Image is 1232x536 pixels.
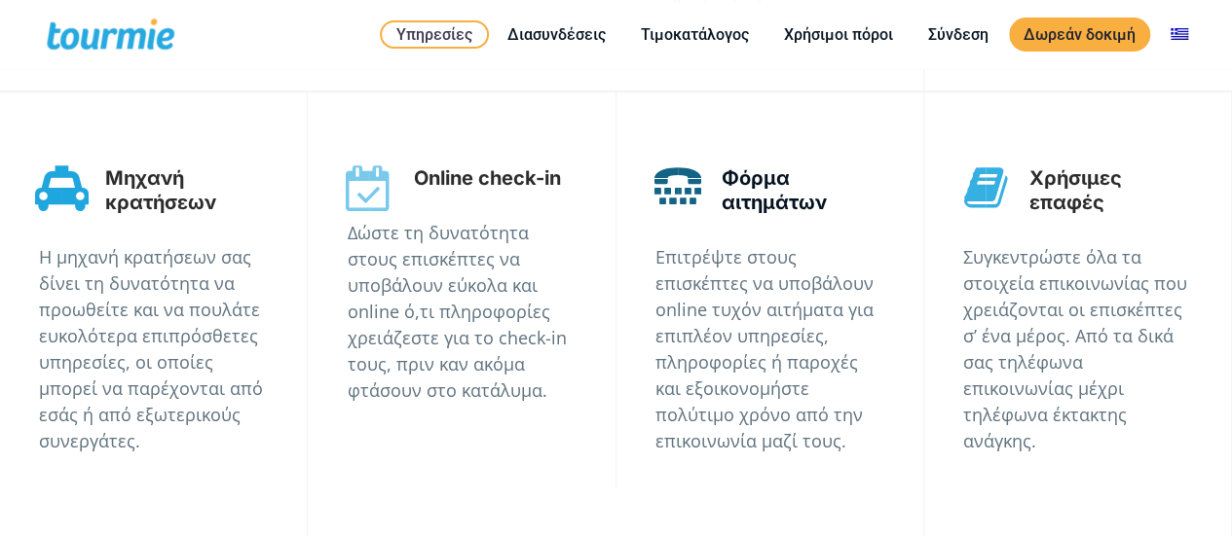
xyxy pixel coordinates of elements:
p: Συγκεντρώστε όλα τα στοιχεία επικοινωνίας που χρειάζονται οι επισκέπτες σ’ ένα μέρος. Από τα δικά... [963,244,1192,454]
a: Υπηρεσίες [380,20,489,49]
a: Δωρεάν δοκιμή [1009,18,1150,52]
span:  [15,165,108,212]
a: Διασυνδέσεις [493,22,620,47]
span:  [939,165,1032,212]
span: Χρήσιμες επαφές [1029,166,1122,214]
a: Τιμοκατάλογος [626,22,764,47]
span:  [322,165,416,212]
a: Σύνδεση [914,22,1003,47]
a: Χρήσιμοι πόροι [769,22,908,47]
p: Η μηχανή κρατήσεων σας δίνει τη δυνατότητα να προωθείτε και να πουλάτε ευκολότερα επιπρόσθετες υπ... [39,244,268,454]
p: Επιτρέψτε στους επισκέπτες να υποβάλουν online τυχόν αιτήματα για επιπλέον υπηρεσίες, πληροφορίες... [655,244,884,454]
p: Φόρμα αιτημάτων [655,166,884,215]
span: Μηχανή κρατήσεων [105,166,216,214]
span: Online check-in [413,166,560,190]
span:  [631,165,725,212]
p: Δώστε τη δυνατότητα στους επισκέπτες να υποβάλουν εύκολα και online ό,τι πληροφορίες χρειάζεστε γ... [347,220,576,404]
